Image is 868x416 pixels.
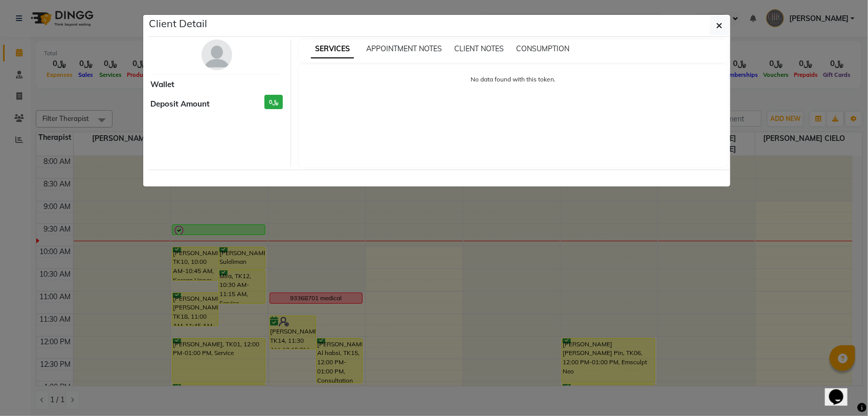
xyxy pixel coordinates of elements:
[454,44,504,53] span: CLIENT NOTES
[264,95,283,110] h3: ﷼0
[151,79,175,91] span: Wallet
[149,16,208,31] h5: Client Detail
[516,44,569,53] span: CONSUMPTION
[309,75,718,84] p: No data found with this token.
[151,98,210,110] span: Deposit Amount
[202,39,232,70] img: avatar
[825,375,858,406] iframe: chat widget
[366,44,442,53] span: APPOINTMENT NOTES
[311,40,354,58] span: SERVICES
